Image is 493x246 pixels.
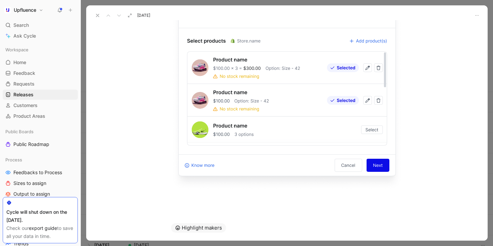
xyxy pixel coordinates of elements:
[3,90,78,100] a: Releases
[5,128,34,135] span: Public Boards
[29,225,57,231] a: export guide
[3,139,78,149] a: Public Roadmap
[3,167,78,178] a: Feedbacks to Process
[3,45,78,55] div: Workspace
[3,111,78,121] a: Product Areas
[3,68,78,78] a: Feedback
[13,191,50,197] span: Output to assign
[13,113,45,119] span: Product Areas
[6,224,74,240] div: Check our to save all your data in time.
[137,13,150,18] span: [DATE]
[13,59,26,66] span: Home
[4,7,11,13] img: Upfluence
[3,20,78,30] div: Search
[13,32,36,40] span: Ask Cycle
[3,189,78,199] a: Output to assign
[6,208,74,224] div: Cycle will shut down on the [DATE].
[3,79,78,89] a: Requests
[171,223,226,233] button: Highlight makers
[5,156,22,163] span: Process
[3,127,78,137] div: Public Boards
[13,141,49,148] span: Public Roadmap
[13,21,29,29] span: Search
[13,102,38,109] span: Customers
[13,91,34,98] span: Releases
[3,31,78,41] a: Ask Cycle
[5,46,29,53] span: Workspace
[13,70,35,77] span: Feedback
[3,57,78,67] a: Home
[13,169,62,176] span: Feedbacks to Process
[13,180,46,187] span: Sizes to assign
[3,155,78,210] div: ProcessFeedbacks to ProcessSizes to assignOutput to assignBusiness Focus to assign
[3,5,45,15] button: UpfluenceUpfluence
[13,81,35,87] span: Requests
[3,127,78,149] div: Public BoardsPublic Roadmap
[3,178,78,188] a: Sizes to assign
[3,155,78,165] div: Process
[3,100,78,110] a: Customers
[14,7,36,13] h1: Upfluence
